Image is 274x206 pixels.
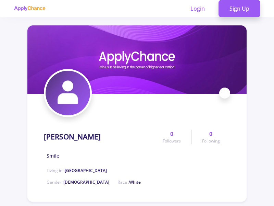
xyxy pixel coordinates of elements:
span: [DEMOGRAPHIC_DATA] [63,179,109,185]
a: 0Followers [152,130,191,144]
h1: [PERSON_NAME] [44,133,101,141]
img: Ali Shokranicover image [27,25,247,94]
a: 0Following [191,130,230,144]
span: [GEOGRAPHIC_DATA] [65,168,107,173]
span: Living in : [47,168,107,173]
img: Ali Shokraniavatar [46,71,90,115]
img: applychance logo text only [14,6,46,11]
span: Following [202,138,220,144]
span: Race : [117,179,141,185]
span: Followers [163,138,181,144]
span: Gender : [47,179,109,185]
span: White [129,179,141,185]
span: 0 [170,130,173,138]
span: 0 [209,130,212,138]
span: Smile [47,152,59,159]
